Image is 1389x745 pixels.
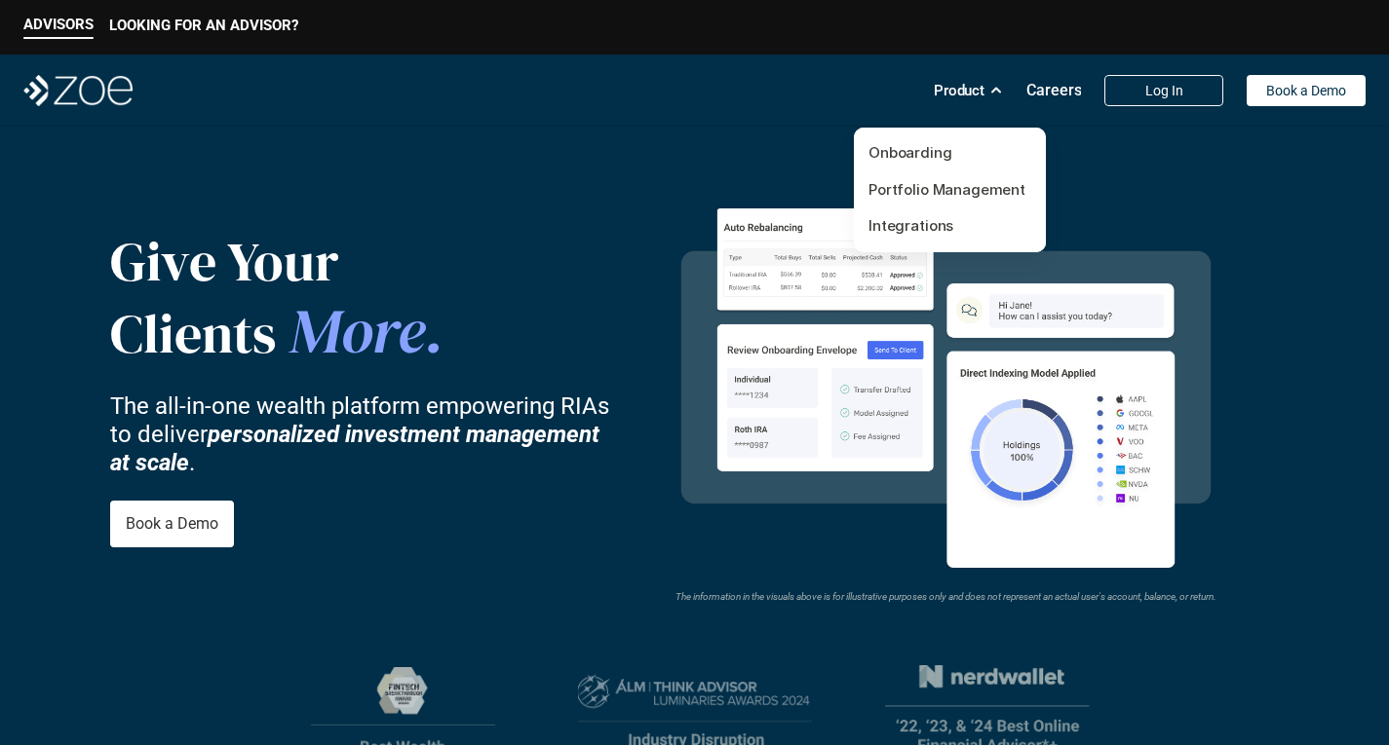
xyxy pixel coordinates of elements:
p: The all-in-one wealth platform empowering RIAs to deliver . [110,392,613,476]
p: Product [934,76,984,105]
a: Book a Demo [1247,75,1366,106]
p: Book a Demo [126,514,218,533]
p: Careers [1026,81,1082,99]
a: Log In [1104,75,1223,106]
strong: personalized investment management at scale [110,421,605,476]
span: . [425,289,444,374]
p: Book a Demo [1266,83,1346,99]
p: LOOKING FOR AN ADVISOR? [109,17,298,34]
span: More [289,289,425,374]
em: The information in the visuals above is for illustrative purposes only and does not represent an ... [675,591,1216,602]
a: Book a Demo [110,501,234,547]
a: Portfolio Management [868,180,1025,199]
p: ADVISORS [23,16,94,33]
a: Integrations [868,216,953,235]
p: Log In [1145,83,1183,99]
p: Clients [110,295,613,370]
p: Give Your [110,229,613,294]
a: Onboarding [868,143,952,162]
